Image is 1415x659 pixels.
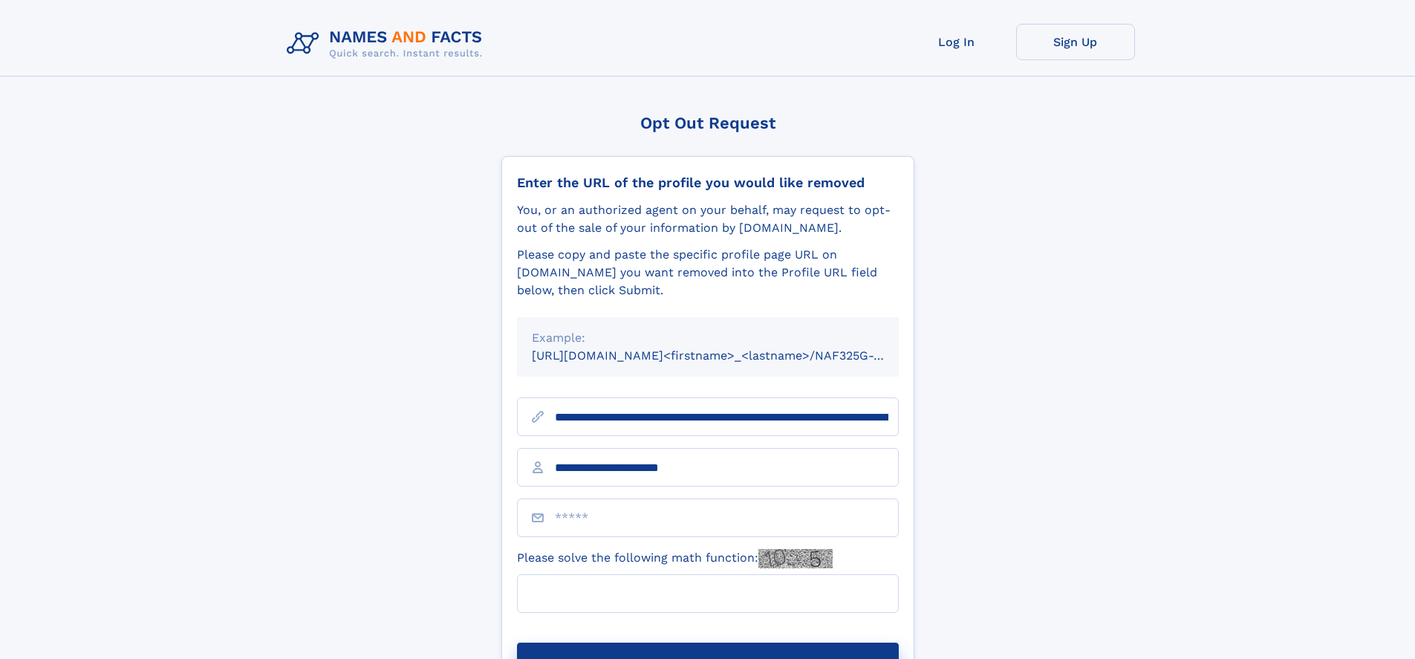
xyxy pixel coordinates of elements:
[517,549,833,568] label: Please solve the following math function:
[532,348,927,363] small: [URL][DOMAIN_NAME]<firstname>_<lastname>/NAF325G-xxxxxxxx
[517,175,899,191] div: Enter the URL of the profile you would like removed
[897,24,1016,60] a: Log In
[281,24,495,64] img: Logo Names and Facts
[501,114,914,132] div: Opt Out Request
[532,329,884,347] div: Example:
[1016,24,1135,60] a: Sign Up
[517,246,899,299] div: Please copy and paste the specific profile page URL on [DOMAIN_NAME] you want removed into the Pr...
[517,201,899,237] div: You, or an authorized agent on your behalf, may request to opt-out of the sale of your informatio...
